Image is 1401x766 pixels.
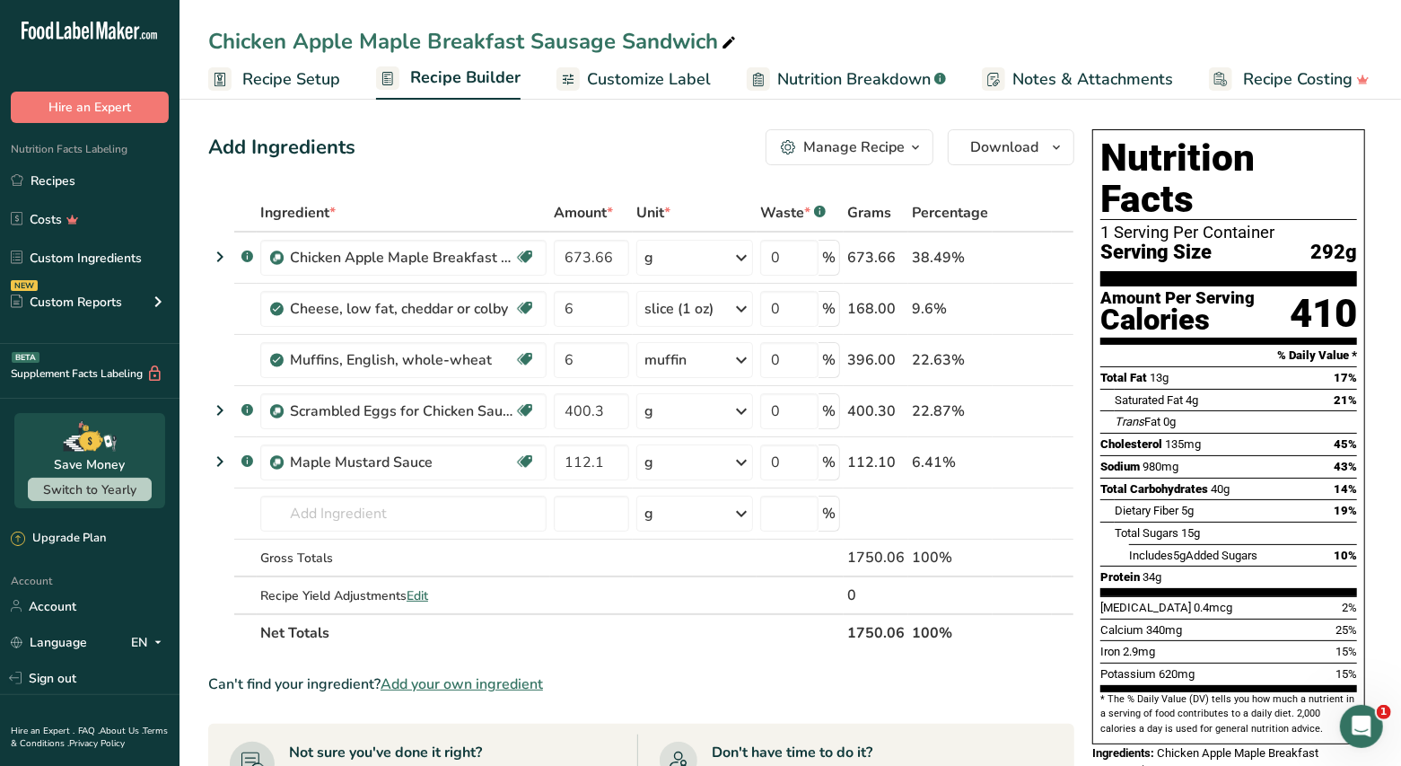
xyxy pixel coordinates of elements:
[912,298,989,320] div: 9.6%
[100,725,143,737] a: About Us .
[407,587,428,604] span: Edit
[1100,667,1156,681] span: Potassium
[847,247,905,269] div: 673.66
[1100,645,1120,658] span: Iron
[1163,415,1176,428] span: 0g
[11,725,74,737] a: Hire an Expert .
[131,631,169,653] div: EN
[912,202,988,224] span: Percentage
[376,57,521,101] a: Recipe Builder
[78,725,100,737] a: FAQ .
[1181,526,1200,540] span: 15g
[290,349,514,371] div: Muffins, English, whole-wheat
[644,247,653,269] div: g
[1377,705,1391,719] span: 1
[847,401,905,422] div: 400.30
[1129,549,1257,562] span: Includes Added Sugars
[847,452,905,473] div: 112.10
[410,66,521,90] span: Recipe Builder
[912,547,989,568] div: 100%
[1334,437,1357,451] span: 45%
[948,129,1074,165] button: Download
[1100,345,1357,366] section: % Daily Value *
[260,549,547,568] div: Gross Totals
[11,92,169,123] button: Hire an Expert
[12,352,39,363] div: BETA
[1181,504,1194,517] span: 5g
[844,613,908,651] th: 1750.06
[11,725,168,750] a: Terms & Conditions .
[982,59,1173,100] a: Notes & Attachments
[290,401,514,422] div: Scrambled Eggs for Chicken Sausage Breakfast Sandwich
[43,481,136,498] span: Switch to Yearly
[587,67,711,92] span: Customize Label
[1334,460,1357,473] span: 43%
[1100,242,1212,264] span: Serving Size
[1334,549,1357,562] span: 10%
[242,67,340,92] span: Recipe Setup
[847,298,905,320] div: 168.00
[1340,705,1383,748] iframe: Intercom live chat
[55,455,126,474] div: Save Money
[1100,460,1140,473] span: Sodium
[270,456,284,470] img: Sub Recipe
[1211,482,1230,496] span: 40g
[766,129,933,165] button: Manage Recipe
[11,627,87,658] a: Language
[1100,482,1208,496] span: Total Carbohydrates
[1143,570,1161,584] span: 34g
[636,202,670,224] span: Unit
[1100,437,1162,451] span: Cholesterol
[803,136,905,158] div: Manage Recipe
[1115,526,1178,540] span: Total Sugars
[28,478,152,501] button: Switch to Yearly
[760,202,826,224] div: Waste
[970,136,1038,158] span: Download
[260,202,336,224] span: Ingredient
[1186,393,1198,407] span: 4g
[208,133,355,163] div: Add Ingredients
[1100,623,1143,637] span: Calcium
[208,674,1074,695] div: Can't find your ingredient?
[1092,746,1154,760] span: Ingredients:
[912,401,989,422] div: 22.87%
[908,613,993,651] th: 100%
[270,251,284,265] img: Sub Recipe
[1115,415,1144,428] i: Trans
[1310,242,1357,264] span: 292g
[1100,371,1147,384] span: Total Fat
[1115,415,1160,428] span: Fat
[1100,692,1357,736] section: * The % Daily Value (DV) tells you how much a nutrient in a serving of food contributes to a dail...
[1334,504,1357,517] span: 19%
[1334,393,1357,407] span: 21%
[554,202,613,224] span: Amount
[1335,623,1357,637] span: 25%
[290,298,514,320] div: Cheese, low fat, cheddar or colby
[1150,371,1169,384] span: 13g
[260,496,547,532] input: Add Ingredient
[847,585,905,606] div: 0
[1194,601,1232,614] span: 0.4mcg
[847,202,891,224] span: Grams
[1342,601,1357,614] span: 2%
[1100,290,1255,307] div: Amount Per Serving
[1334,371,1357,384] span: 17%
[1159,667,1195,681] span: 620mg
[1290,290,1357,338] div: 410
[1334,482,1357,496] span: 14%
[208,59,340,100] a: Recipe Setup
[1335,645,1357,658] span: 15%
[644,452,653,473] div: g
[1209,59,1370,100] a: Recipe Costing
[912,247,989,269] div: 38.49%
[847,349,905,371] div: 396.00
[847,547,905,568] div: 1750.06
[644,503,653,524] div: g
[1100,137,1357,220] h1: Nutrition Facts
[644,401,653,422] div: g
[257,613,844,651] th: Net Totals
[1243,67,1353,92] span: Recipe Costing
[208,25,740,57] div: Chicken Apple Maple Breakfast Sausage Sandwich
[290,452,514,473] div: Maple Mustard Sauce
[912,349,989,371] div: 22.63%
